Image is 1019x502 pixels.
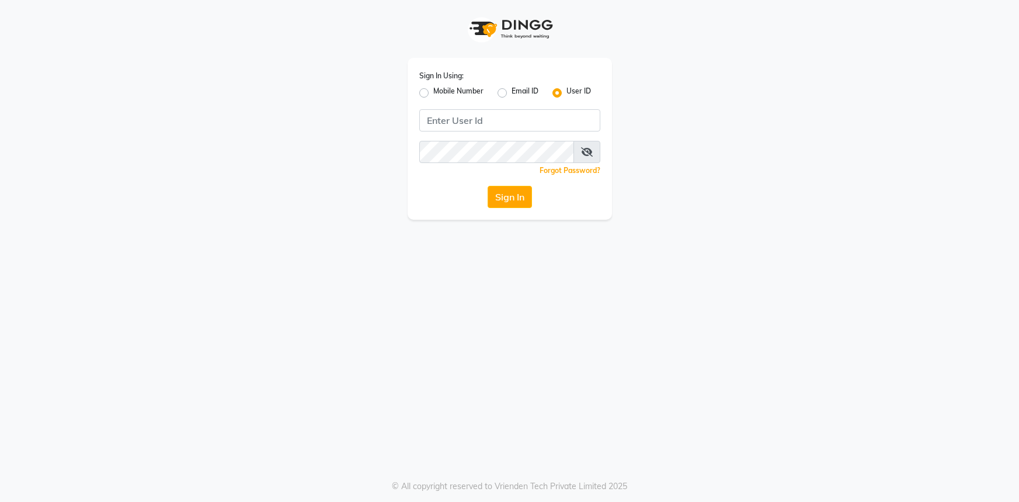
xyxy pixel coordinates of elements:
label: Sign In Using: [419,71,464,81]
input: Username [419,109,600,131]
a: Forgot Password? [540,166,600,175]
label: User ID [566,86,591,100]
label: Email ID [512,86,538,100]
input: Username [419,141,574,163]
label: Mobile Number [433,86,484,100]
img: logo1.svg [463,12,557,46]
button: Sign In [488,186,532,208]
